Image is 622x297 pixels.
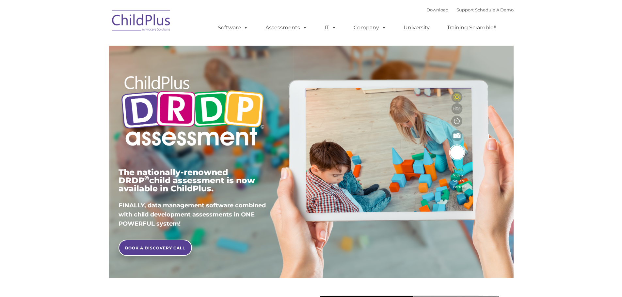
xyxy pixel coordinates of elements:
span: FINALLY, data management software combined with child development assessments in ONE POWERFUL sys... [119,202,266,227]
sup: © [144,174,149,182]
a: Support [456,7,474,12]
a: Assessments [259,21,314,34]
span: The nationally-renowned DRDP child assessment is now available in ChildPlus. [119,167,255,193]
a: University [397,21,436,34]
a: Company [347,21,393,34]
a: Training Scramble!! [440,21,503,34]
a: Download [426,7,449,12]
font: | [426,7,514,12]
a: Schedule A Demo [475,7,514,12]
img: Copyright - DRDP Logo Light [119,67,267,157]
a: IT [318,21,343,34]
a: Software [211,21,255,34]
img: ChildPlus by Procare Solutions [109,5,174,38]
a: BOOK A DISCOVERY CALL [119,240,192,256]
